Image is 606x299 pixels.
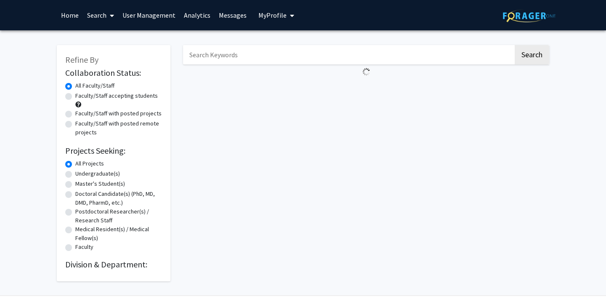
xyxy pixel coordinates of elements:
input: Search Keywords [183,45,513,64]
h2: Collaboration Status: [65,68,162,78]
label: Undergraduate(s) [75,169,120,178]
a: Messages [215,0,251,30]
a: Search [83,0,118,30]
label: All Projects [75,159,104,168]
label: Postdoctoral Researcher(s) / Research Staff [75,207,162,225]
nav: Page navigation [183,79,549,99]
button: Search [515,45,549,64]
a: Home [57,0,83,30]
label: Doctoral Candidate(s) (PhD, MD, DMD, PharmD, etc.) [75,190,162,207]
label: Master's Student(s) [75,179,125,188]
label: Faculty/Staff with posted projects [75,109,162,118]
a: User Management [118,0,180,30]
span: My Profile [258,11,287,19]
label: Medical Resident(s) / Medical Fellow(s) [75,225,162,243]
label: Faculty/Staff accepting students [75,91,158,100]
label: All Faculty/Staff [75,81,114,90]
label: Faculty/Staff with posted remote projects [75,119,162,137]
a: Analytics [180,0,215,30]
img: ForagerOne Logo [503,9,555,22]
h2: Projects Seeking: [65,146,162,156]
span: Refine By [65,54,98,65]
label: Faculty [75,243,93,251]
img: Loading [359,64,374,79]
h2: Division & Department: [65,259,162,270]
